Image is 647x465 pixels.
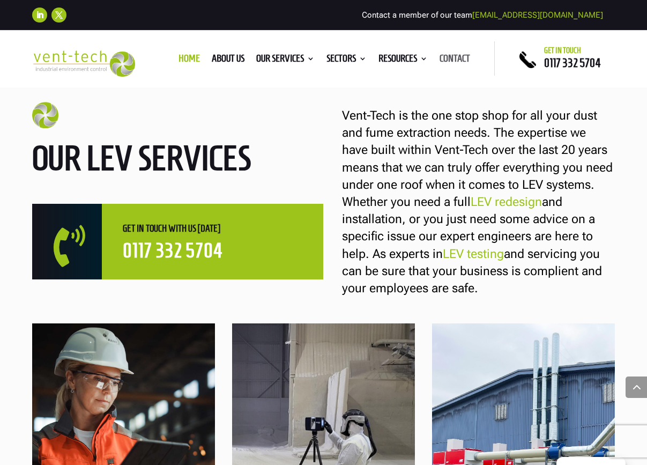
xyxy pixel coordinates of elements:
[32,50,135,77] img: 2023-09-27T08_35_16.549ZVENT-TECH---Clear-background
[123,240,223,262] a: 0117 332 5704
[51,8,66,23] a: Follow on X
[471,195,542,209] a: LEV redesign
[32,8,47,23] a: Follow on LinkedIn
[256,55,315,67] a: Our Services
[179,55,200,67] a: Home
[443,247,504,261] a: LEV testing
[378,55,428,67] a: Resources
[472,10,603,20] a: [EMAIL_ADDRESS][DOMAIN_NAME]
[54,225,115,267] span: 
[342,107,614,297] p: Vent-Tech is the one stop shop for all your dust and fume extraction needs. The expertise we have...
[123,223,220,234] span: Get in touch with us [DATE]
[212,55,244,67] a: About us
[544,56,601,69] a: 0117 332 5704
[544,46,581,55] span: Get in touch
[326,55,367,67] a: Sectors
[32,140,263,182] h2: Our LEV services
[362,10,603,20] span: Contact a member of our team
[440,55,470,67] a: Contact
